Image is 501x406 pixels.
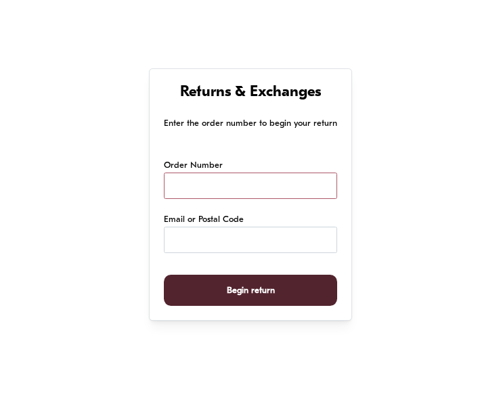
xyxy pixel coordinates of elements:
button: Begin return [164,275,337,307]
span: Begin return [227,275,275,306]
label: Order Number [164,159,223,173]
h1: Returns & Exchanges [164,83,337,103]
p: Enter the order number to begin your return [164,116,337,131]
label: Email or Postal Code [164,213,244,227]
